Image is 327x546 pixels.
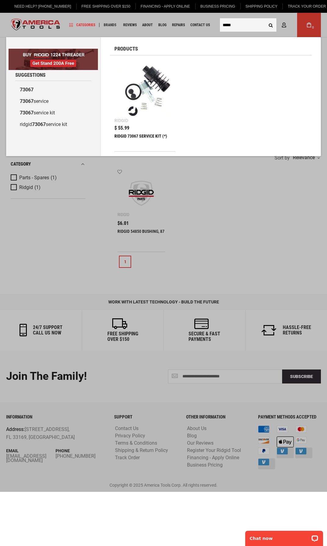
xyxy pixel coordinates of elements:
span: Brands [104,23,116,27]
div: Ridgid [114,118,128,123]
button: Search [265,19,276,31]
span: Categories [69,23,95,27]
span: $ 55.99 [114,126,129,131]
span: Products [114,46,138,51]
a: 73067service [15,96,91,107]
a: Brands [101,21,119,29]
a: 73067 [15,84,91,96]
a: RIDGID 73067 SERVICE KIT (*) Ridgid $ 55.99 RIDGID 73067 SERVICE KIT (*) [114,60,176,151]
a: 73067service kit [15,107,91,119]
b: 73067 [32,121,46,127]
img: RIDGID 73067 SERVICE KIT (*) [117,63,173,118]
div: RIDGID 73067 SERVICE KIT (*) [114,134,176,148]
span: Suggestions [15,72,45,78]
a: BOGO: Buy RIDGID® 1224 Threader, Get Stand 200A Free! [9,49,98,53]
b: 73067 [20,87,34,93]
a: Categories [66,21,98,29]
iframe: LiveChat chat widget [241,527,327,546]
a: ridgid73067service kit [15,119,91,130]
img: BOGO: Buy RIDGID® 1224 Threader, Get Stand 200A Free! [9,49,98,70]
b: 73067 [20,98,34,104]
b: 73067 [20,110,34,116]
